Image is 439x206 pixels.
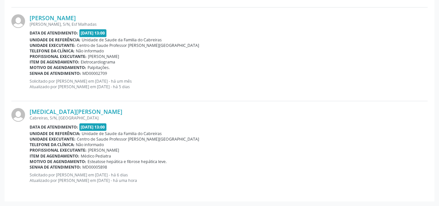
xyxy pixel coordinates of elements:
p: Solicitado por [PERSON_NAME] em [DATE] - há um mês Atualizado por [PERSON_NAME] em [DATE] - há 5 ... [30,78,428,89]
span: [DATE] 13:00 [79,29,107,37]
span: Centro de Saude Professor [PERSON_NAME][GEOGRAPHIC_DATA] [77,136,199,142]
p: Solicitado por [PERSON_NAME] em [DATE] - há 6 dias Atualizado por [PERSON_NAME] em [DATE] - há um... [30,172,428,183]
span: Unidade de Saude da Familia do Cabreiras [82,37,162,43]
b: Unidade executante: [30,136,75,142]
b: Senha de atendimento: [30,71,81,76]
span: Não informado [76,142,104,147]
div: Cabreiras, S/N, [GEOGRAPHIC_DATA] [30,115,428,121]
b: Senha de atendimento: [30,164,81,170]
b: Unidade executante: [30,43,75,48]
span: Eletrocardiograma [81,59,115,65]
span: Esteatose hepática e fibrose hepática leve. [88,159,167,164]
span: Unidade de Saude da Familia do Cabreiras [82,131,162,136]
span: [PERSON_NAME] [88,54,119,59]
img: img [11,14,25,28]
b: Profissional executante: [30,54,87,59]
span: [PERSON_NAME] [88,147,119,153]
span: MD00002709 [82,71,107,76]
span: Centro de Saude Professor [PERSON_NAME][GEOGRAPHIC_DATA] [77,43,199,48]
span: MD00005898 [82,164,107,170]
b: Data de atendimento: [30,30,78,36]
b: Unidade de referência: [30,37,80,43]
span: Não informado [76,48,104,54]
b: Telefone da clínica: [30,48,75,54]
b: Motivo de agendamento: [30,65,86,70]
b: Motivo de agendamento: [30,159,86,164]
img: img [11,108,25,122]
a: [PERSON_NAME] [30,14,76,21]
b: Item de agendamento: [30,153,79,159]
b: Item de agendamento: [30,59,79,65]
span: Palpitações. [88,65,110,70]
b: Telefone da clínica: [30,142,75,147]
span: [DATE] 13:00 [79,123,107,131]
div: [PERSON_NAME], S/N, Esf Malhadas [30,21,428,27]
b: Profissional executante: [30,147,87,153]
a: [MEDICAL_DATA][PERSON_NAME] [30,108,122,115]
b: Data de atendimento: [30,124,78,130]
b: Unidade de referência: [30,131,80,136]
span: Médico Pediatra [81,153,111,159]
